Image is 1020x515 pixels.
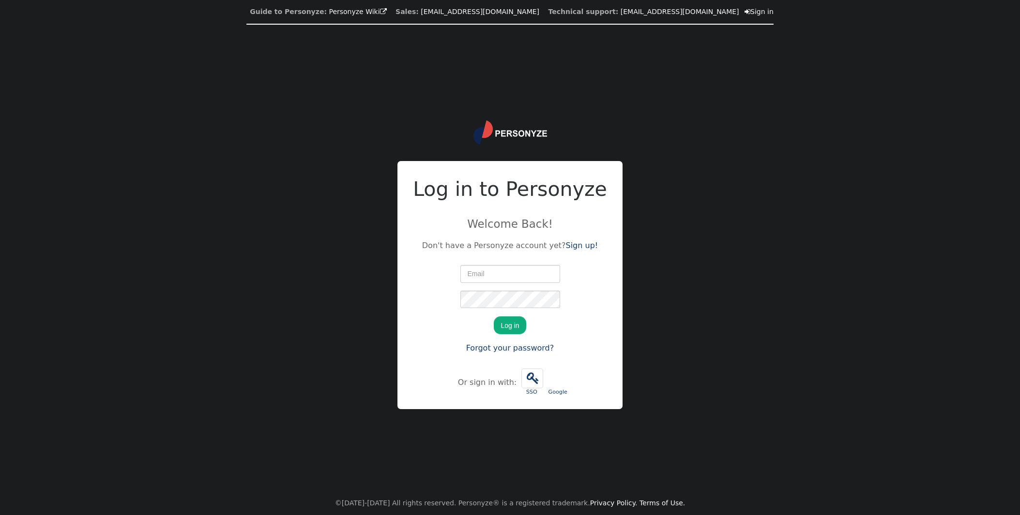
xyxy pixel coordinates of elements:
[413,175,607,205] h2: Log in to Personyze
[519,364,546,401] a:  SSO
[621,8,739,15] a: [EMAIL_ADDRESS][DOMAIN_NAME]
[413,240,607,251] p: Don't have a Personyze account yet?
[548,8,619,15] b: Technical support:
[542,368,573,389] iframe: Sign in with Google Button
[522,369,543,388] span: 
[548,388,567,397] div: Google
[639,499,685,507] a: Terms of Use.
[745,8,750,15] span: 
[250,8,327,15] b: Guide to Personyze:
[413,216,607,232] p: Welcome Back!
[566,241,598,250] a: Sign up!
[473,120,547,145] img: logo.svg
[421,8,539,15] a: [EMAIL_ADDRESS][DOMAIN_NAME]
[458,377,519,388] div: Or sign in with:
[745,8,774,15] a: Sign in
[329,8,386,15] a: Personyze Wiki
[380,8,387,15] span: 
[546,364,570,401] a: Google
[590,499,638,507] a: Privacy Policy.
[335,491,685,515] center: ©[DATE]-[DATE] All rights reserved. Personyze® is a registered trademark.
[521,388,542,397] div: SSO
[460,265,560,282] input: Email
[494,316,526,334] button: Log in
[396,8,419,15] b: Sales:
[466,343,554,353] a: Forgot your password?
